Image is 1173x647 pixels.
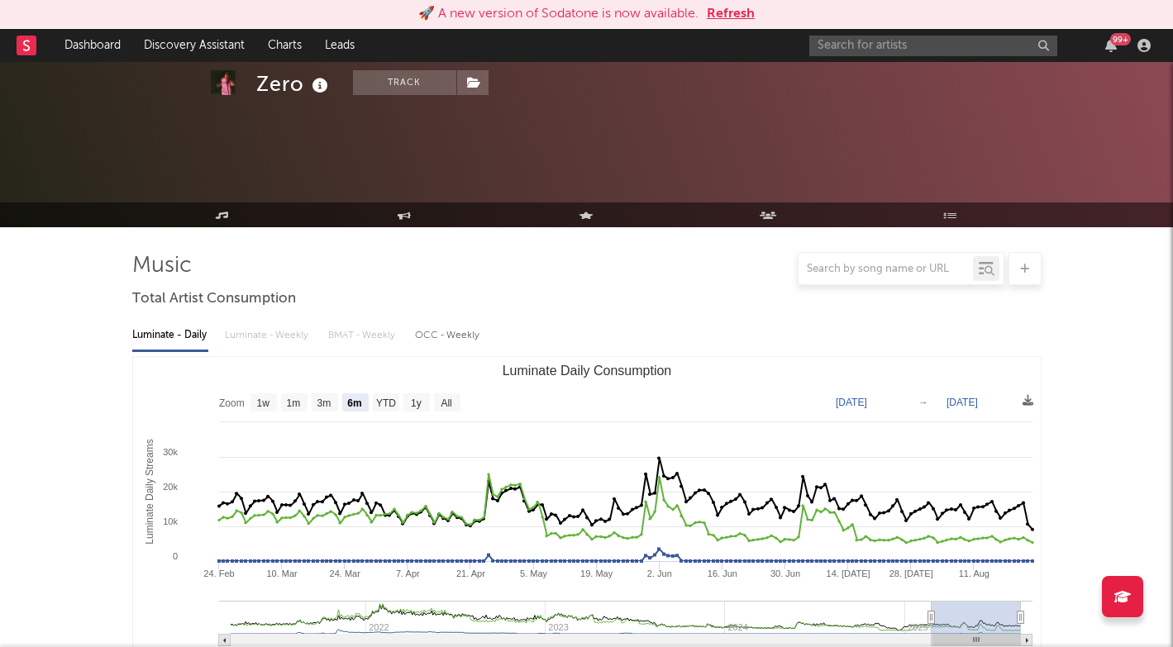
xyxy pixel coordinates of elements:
[256,29,313,62] a: Charts
[418,4,699,24] div: 🚀 A new version of Sodatone is now available.
[502,364,671,378] text: Luminate Daily Consumption
[836,397,867,408] text: [DATE]
[256,70,332,98] div: Zero
[132,321,208,350] div: Luminate - Daily
[256,397,269,409] text: 1w
[286,397,300,409] text: 1m
[889,569,932,578] text: 28. [DATE]
[313,29,366,62] a: Leads
[1105,39,1117,52] button: 99+
[411,397,422,409] text: 1y
[163,447,178,457] text: 30k
[707,569,737,578] text: 16. Jun
[375,397,395,409] text: YTD
[329,569,360,578] text: 24. Mar
[918,397,928,408] text: →
[441,397,451,409] text: All
[826,569,870,578] text: 14. [DATE]
[580,569,613,578] text: 19. May
[799,263,973,276] input: Search by song name or URL
[219,397,245,409] text: Zoom
[1110,33,1131,45] div: 99 +
[163,516,178,526] text: 10k
[266,569,298,578] text: 10. Mar
[163,482,178,492] text: 20k
[520,569,548,578] text: 5. May
[947,397,978,408] text: [DATE]
[809,36,1057,56] input: Search for artists
[958,569,989,578] text: 11. Aug
[456,569,485,578] text: 21. Apr
[143,439,155,544] text: Luminate Daily Streams
[132,289,296,309] span: Total Artist Consumption
[770,569,799,578] text: 30. Jun
[347,397,361,409] text: 6m
[317,397,331,409] text: 3m
[132,29,256,62] a: Discovery Assistant
[395,569,419,578] text: 7. Apr
[646,569,671,578] text: 2. Jun
[53,29,132,62] a: Dashboard
[353,70,456,95] button: Track
[172,551,177,561] text: 0
[203,569,234,578] text: 24. Feb
[707,4,755,24] button: Refresh
[415,321,481,350] div: OCC - Weekly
